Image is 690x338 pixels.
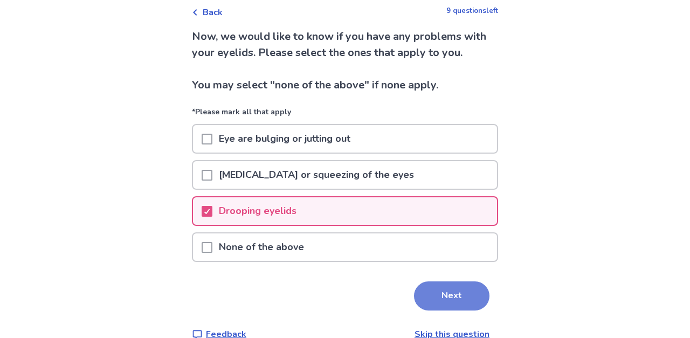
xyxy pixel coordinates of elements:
p: None of the above [212,233,310,261]
p: *Please mark all that apply [192,106,498,124]
button: Next [414,281,489,311]
p: Drooping eyelids [212,197,303,225]
p: Now, we would like to know if you have any problems with your eyelids. Please select the ones tha... [192,29,498,93]
p: [MEDICAL_DATA] or squeezing of the eyes [212,161,420,189]
span: Back [203,6,223,19]
p: Eye are bulging or jutting out [212,125,357,153]
p: 9 questions left [446,6,498,17]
